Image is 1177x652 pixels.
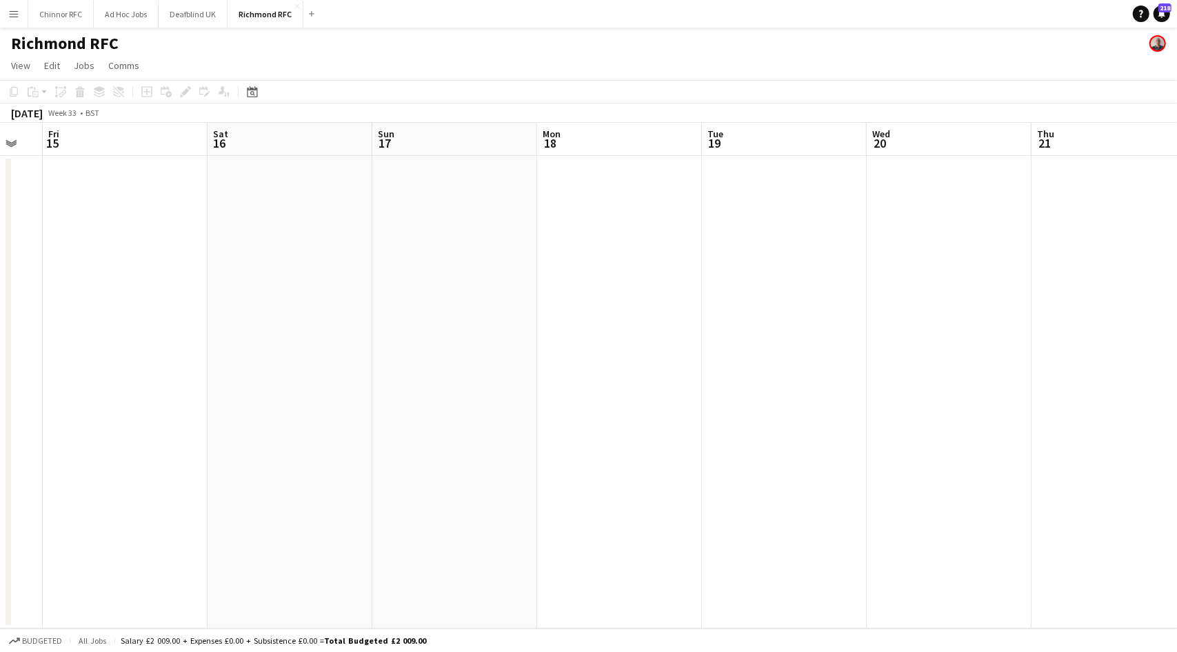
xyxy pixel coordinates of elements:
[39,57,66,75] a: Edit
[1154,6,1170,22] a: 218
[85,108,99,118] div: BST
[22,636,62,646] span: Budgeted
[28,1,94,28] button: Chinnor RFC
[103,57,145,75] a: Comms
[6,57,36,75] a: View
[1158,3,1171,12] span: 218
[159,1,228,28] button: Deafblind UK
[11,59,30,72] span: View
[7,633,64,649] button: Budgeted
[94,1,159,28] button: Ad Hoc Jobs
[11,106,43,120] div: [DATE]
[74,59,94,72] span: Jobs
[1149,35,1166,52] app-user-avatar: Kieren Gibson
[11,33,119,54] h1: Richmond RFC
[108,59,139,72] span: Comms
[68,57,100,75] a: Jobs
[324,635,426,646] span: Total Budgeted £2 009.00
[228,1,303,28] button: Richmond RFC
[44,59,60,72] span: Edit
[46,108,80,118] span: Week 33
[121,635,426,646] div: Salary £2 009.00 + Expenses £0.00 + Subsistence £0.00 =
[76,635,109,646] span: All jobs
